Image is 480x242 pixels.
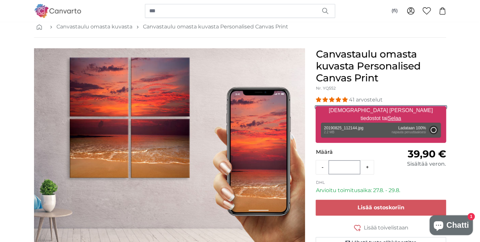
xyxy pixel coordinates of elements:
a: Canvastaulu omasta kuvasta Personalised Canvas Print [143,23,288,31]
u: Selaa [388,115,401,121]
button: + [360,161,374,174]
button: Lisää toivelistaan [316,223,446,232]
div: Sisältää veron. [381,160,446,168]
button: - [316,161,328,174]
a: Canvastaulu omasta kuvasta [56,23,132,31]
button: (fi) [386,5,403,17]
img: Canvarto [34,4,82,18]
p: Määrä [316,148,381,156]
p: Arvioitu toimitusaika: 27.8. - 29.8. [316,186,446,194]
span: 4.98 stars [316,97,349,103]
span: 41 arvostelut [349,97,382,103]
nav: breadcrumbs [34,16,446,38]
button: Lisää ostoskoriin [316,200,446,216]
h1: Canvastaulu omasta kuvasta Personalised Canvas Print [316,48,446,84]
p: DHL [316,180,446,185]
span: 39,90 € [408,148,446,160]
span: Lisää toivelistaan [364,224,408,232]
span: Lisää ostoskoriin [358,204,404,211]
label: [DEMOGRAPHIC_DATA] [PERSON_NAME] tiedostot tai [316,104,446,125]
inbox-online-store-chat: Shopify-verkkokaupan chatti [428,215,475,237]
span: Nr. YQ552 [316,86,335,91]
